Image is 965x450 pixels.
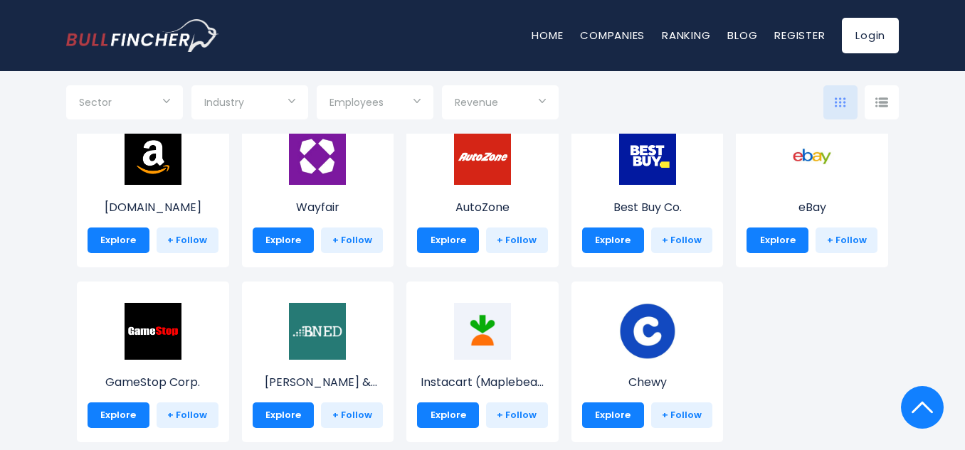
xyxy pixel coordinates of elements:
img: AZO.png [454,128,511,185]
a: + Follow [157,402,218,428]
a: Explore [253,402,315,428]
a: + Follow [651,402,713,428]
img: GME.png [125,303,181,360]
p: Chewy [582,374,713,391]
img: BNED.png [289,303,346,360]
a: Explore [88,227,149,253]
img: CHWY.jpeg [619,303,676,360]
a: Explore [747,227,808,253]
p: AutoZone [417,199,548,216]
img: W.png [289,128,346,185]
a: Explore [88,402,149,428]
span: Revenue [455,96,498,109]
p: Barnes & Noble Education [253,374,384,391]
a: Wayfair [253,154,384,216]
a: + Follow [651,227,713,253]
input: Selection [455,91,546,117]
img: bullfincher logo [66,19,219,52]
p: Instacart (Maplebear) [417,374,548,391]
input: Selection [79,91,170,117]
a: Explore [417,402,479,428]
p: eBay [747,199,877,216]
p: Best Buy Co. [582,199,713,216]
a: + Follow [816,227,877,253]
a: Explore [582,402,644,428]
a: eBay [747,154,877,216]
a: + Follow [321,402,383,428]
a: Chewy [582,329,713,391]
a: Instacart (Maplebea... [417,329,548,391]
a: Login [842,18,899,53]
a: Ranking [662,28,710,43]
img: icon-comp-grid.svg [835,97,846,107]
img: EBAY.png [784,128,840,185]
a: GameStop Corp. [88,329,218,391]
a: Blog [727,28,757,43]
a: Register [774,28,825,43]
a: + Follow [486,227,548,253]
img: AMZN.png [125,128,181,185]
a: Home [532,28,563,43]
a: Best Buy Co. [582,154,713,216]
a: + Follow [321,227,383,253]
a: [DOMAIN_NAME] [88,154,218,216]
input: Selection [204,91,295,117]
img: icon-comp-list-view.svg [875,97,888,107]
a: [PERSON_NAME] & [PERSON_NAME] Educ... [253,329,384,391]
img: CART.png [454,303,511,360]
img: BBY.png [619,128,676,185]
a: AutoZone [417,154,548,216]
span: Sector [79,96,112,109]
a: Explore [582,227,644,253]
a: + Follow [157,227,218,253]
a: + Follow [486,402,548,428]
span: Industry [204,96,244,109]
p: Amazon.com [88,199,218,216]
input: Selection [329,91,421,117]
p: Wayfair [253,199,384,216]
a: Explore [417,227,479,253]
span: Employees [329,96,384,109]
p: GameStop Corp. [88,374,218,391]
a: Companies [580,28,645,43]
a: Go to homepage [66,19,219,52]
a: Explore [253,227,315,253]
